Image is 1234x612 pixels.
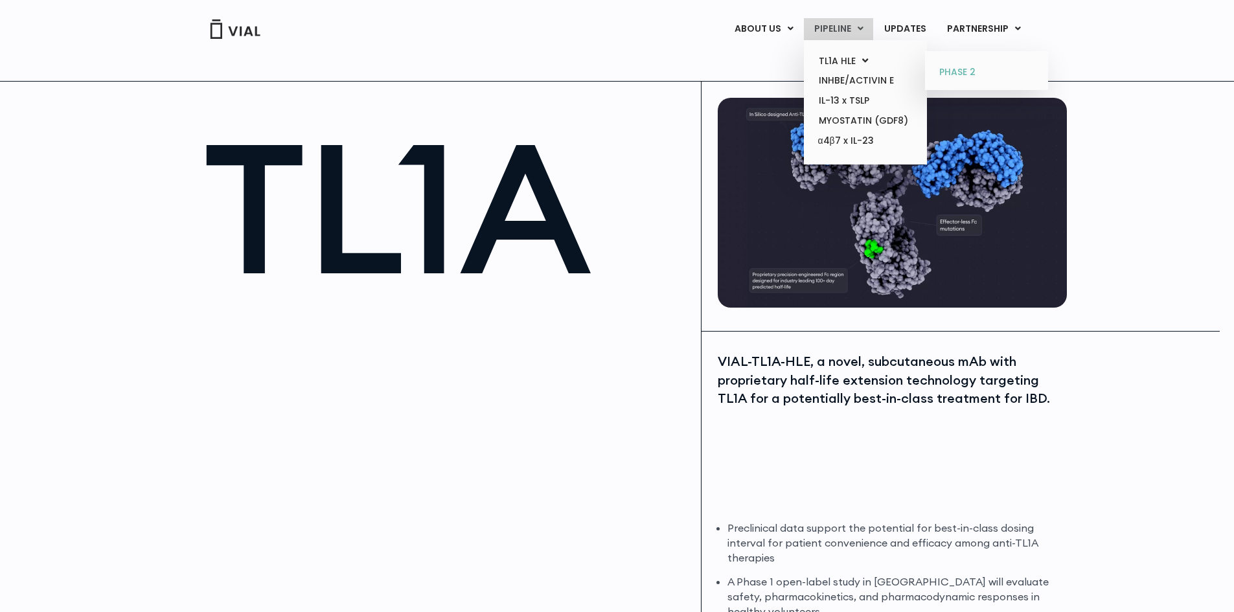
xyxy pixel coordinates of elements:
a: PIPELINEMenu Toggle [804,18,873,40]
a: PHASE 2 [930,62,1043,83]
a: PARTNERSHIPMenu Toggle [937,18,1031,40]
a: TL1A HLEMenu Toggle [808,51,922,71]
img: TL1A antibody diagram. [718,98,1067,308]
img: Vial Logo [209,19,261,39]
h1: TL1A [203,117,689,298]
a: ABOUT USMenu Toggle [724,18,803,40]
div: VIAL-TL1A-HLE, a novel, subcutaneous mAb with proprietary half-life extension technology targetin... [718,352,1064,408]
a: INHBE/ACTIVIN E [808,71,922,91]
li: Preclinical data support the potential for best-in-class dosing interval for patient convenience ... [727,521,1064,565]
a: IL-13 x TSLP [808,91,922,111]
a: α4β7 x IL-23 [808,131,922,152]
a: MYOSTATIN (GDF8) [808,111,922,131]
a: UPDATES [874,18,936,40]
